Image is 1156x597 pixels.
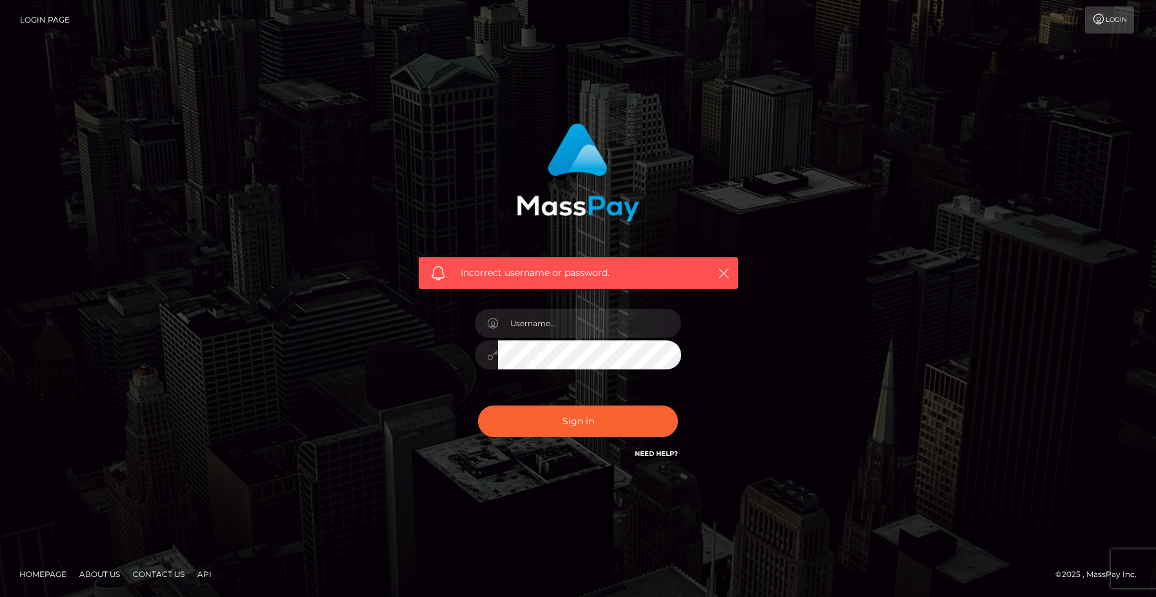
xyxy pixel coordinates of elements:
[192,564,217,584] a: API
[14,564,72,584] a: Homepage
[461,266,696,280] span: Incorrect username or password.
[20,6,70,34] a: Login Page
[128,564,190,584] a: Contact Us
[478,406,678,437] button: Sign in
[635,449,678,458] a: Need Help?
[1085,6,1134,34] a: Login
[498,309,681,338] input: Username...
[74,564,125,584] a: About Us
[1055,567,1146,582] div: © 2025 , MassPay Inc.
[517,123,639,222] img: MassPay Login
